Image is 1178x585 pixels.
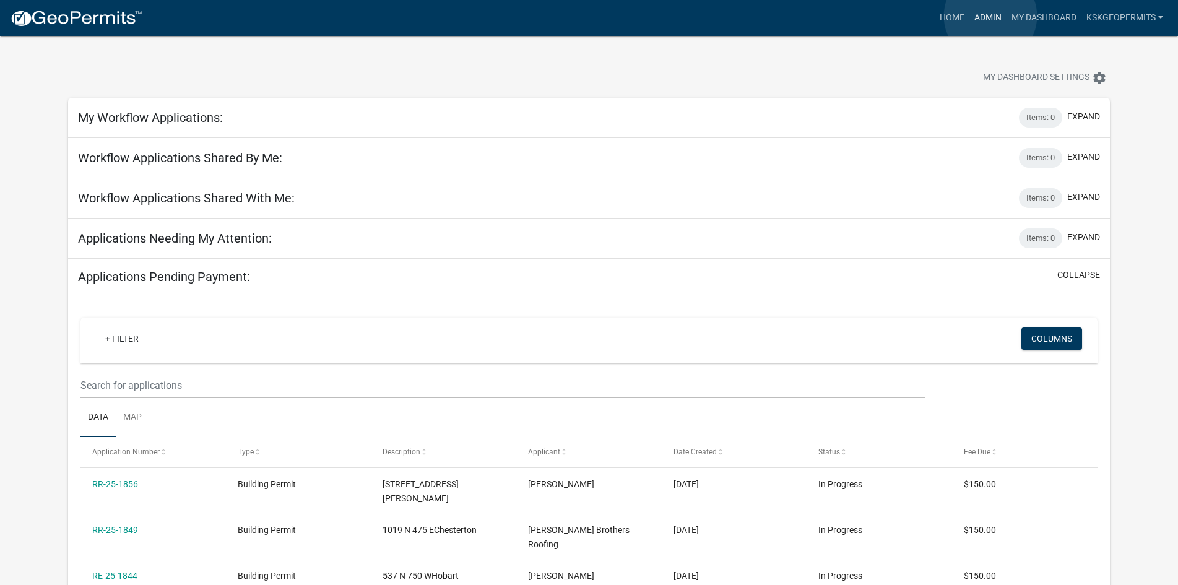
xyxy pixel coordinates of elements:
span: 3705 W Engel DrValparaiso [383,479,459,503]
h5: Applications Pending Payment: [78,269,250,284]
datatable-header-cell: Date Created [661,437,807,467]
span: GINA BUCHAN [528,479,594,489]
button: expand [1067,231,1100,244]
span: Date Created [673,448,717,456]
span: Fee Due [964,448,990,456]
span: 537 N 750 WHobart [383,571,459,581]
a: KSKgeopermits [1081,6,1168,30]
input: Search for applications [80,373,925,398]
span: $150.00 [964,525,996,535]
datatable-header-cell: Description [371,437,516,467]
span: Applicant [528,448,560,456]
a: + Filter [95,327,149,350]
span: Application Number [92,448,160,456]
span: $150.00 [964,479,996,489]
span: 09/22/2025 [673,571,699,581]
a: RR-25-1849 [92,525,138,535]
span: 09/24/2025 [673,479,699,489]
a: Map [116,398,149,438]
button: collapse [1057,269,1100,282]
span: 09/23/2025 [673,525,699,535]
i: settings [1092,71,1107,85]
span: 1019 N 475 EChesterton [383,525,477,535]
datatable-header-cell: Applicant [516,437,662,467]
button: expand [1067,191,1100,204]
a: Data [80,398,116,438]
a: Home [935,6,969,30]
h5: Workflow Applications Shared With Me: [78,191,295,206]
span: Julia Ionescu [528,571,594,581]
span: Building Permit [238,479,296,489]
datatable-header-cell: Type [226,437,371,467]
datatable-header-cell: Fee Due [952,437,1098,467]
a: RE-25-1844 [92,571,137,581]
span: In Progress [818,571,862,581]
div: Items: 0 [1019,188,1062,208]
button: Columns [1021,327,1082,350]
h5: My Workflow Applications: [78,110,223,125]
div: Items: 0 [1019,228,1062,248]
div: Items: 0 [1019,108,1062,128]
span: $150.00 [964,571,996,581]
span: Type [238,448,254,456]
h5: Applications Needing My Attention: [78,231,272,246]
span: Gluth Brothers Roofing [528,525,630,549]
span: Building Permit [238,571,296,581]
button: expand [1067,110,1100,123]
datatable-header-cell: Status [807,437,952,467]
a: RR-25-1856 [92,479,138,489]
span: Description [383,448,420,456]
a: Admin [969,6,1007,30]
a: My Dashboard [1007,6,1081,30]
span: In Progress [818,479,862,489]
span: Status [818,448,840,456]
button: expand [1067,150,1100,163]
button: My Dashboard Settingssettings [973,66,1117,90]
h5: Workflow Applications Shared By Me: [78,150,282,165]
span: In Progress [818,525,862,535]
datatable-header-cell: Application Number [80,437,226,467]
span: My Dashboard Settings [983,71,1089,85]
span: Building Permit [238,525,296,535]
div: Items: 0 [1019,148,1062,168]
